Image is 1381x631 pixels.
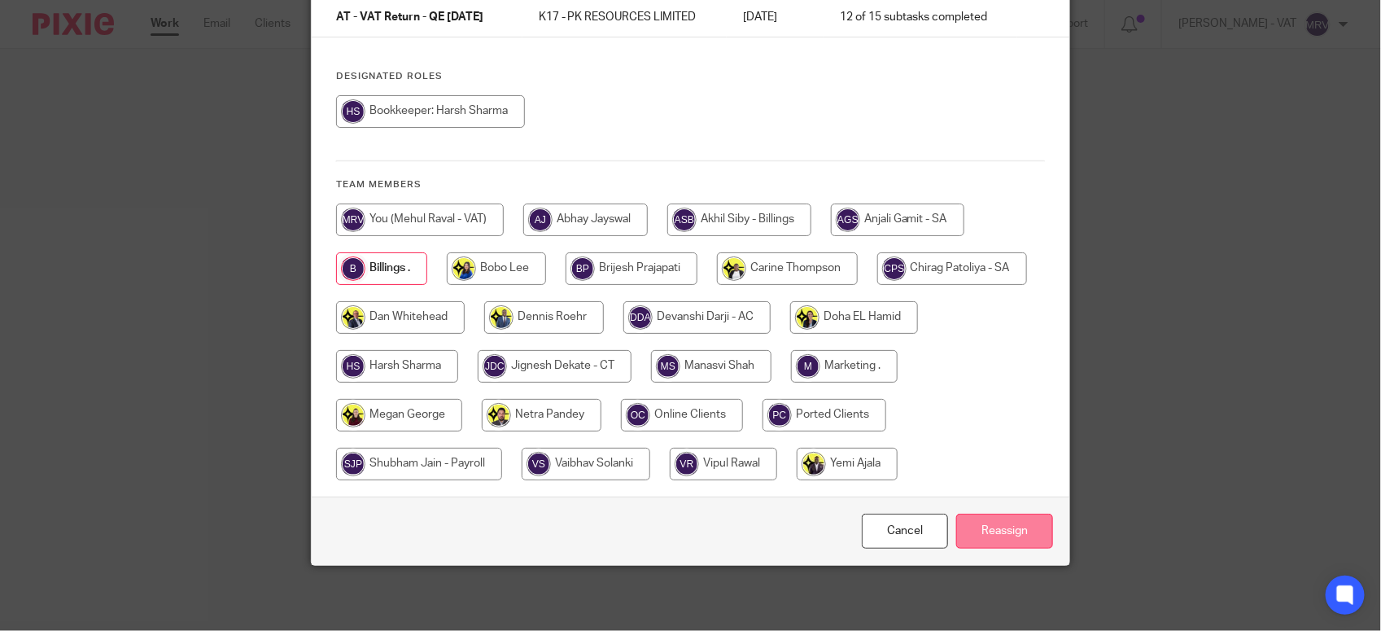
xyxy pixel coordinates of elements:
[336,12,483,24] span: AT - VAT Return - QE [DATE]
[336,70,1045,83] h4: Designated Roles
[862,514,948,549] a: Close this dialog window
[539,9,710,25] p: K17 - PK RESOURCES LIMITED
[743,9,807,25] p: [DATE]
[956,514,1053,549] input: Reassign
[336,178,1045,191] h4: Team members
